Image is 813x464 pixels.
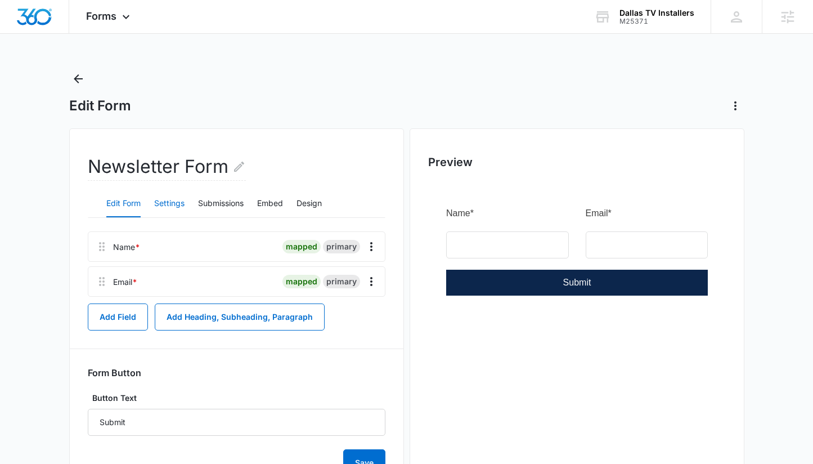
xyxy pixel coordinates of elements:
button: Actions [726,97,744,115]
button: Edit Form Name [232,153,246,180]
div: Name [113,241,140,253]
button: Overflow Menu [362,273,380,291]
div: primary [323,240,360,253]
h2: Newsletter Form [88,153,246,181]
h1: Edit Form [69,97,131,114]
button: Submissions [198,190,244,217]
div: primary [323,275,360,288]
h2: Preview [428,154,726,171]
div: Email [113,276,137,288]
span: Forms [86,10,116,22]
div: account id [619,17,694,25]
button: Edit Form [106,190,141,217]
span: Email [140,2,162,11]
div: account name [619,8,694,17]
button: Back [69,70,87,88]
h3: Form Button [88,367,141,378]
button: Add Heading, Subheading, Paragraph [155,304,325,331]
div: mapped [282,240,321,253]
button: Embed [257,190,283,217]
button: Overflow Menu [362,238,380,256]
div: mapped [282,275,321,288]
button: Add Field [88,304,148,331]
button: Settings [154,190,185,217]
label: Button Text [88,392,385,404]
span: Submit [117,71,145,81]
button: Design [297,190,322,217]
